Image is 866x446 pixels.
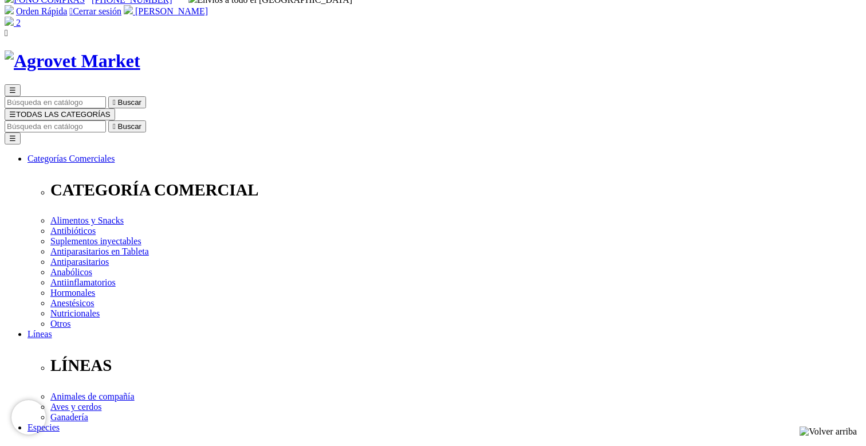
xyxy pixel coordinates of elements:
span: Buscar [118,122,141,131]
a: Orden Rápida [16,6,67,16]
img: user.svg [124,5,133,14]
a: Cerrar sesión [69,6,121,16]
img: shopping-bag.svg [5,17,14,26]
a: Hormonales [50,288,95,298]
button: ☰ [5,132,21,144]
i:  [69,6,73,16]
input: Buscar [5,96,106,108]
a: Antiparasitarios en Tableta [50,247,149,256]
button: ☰TODAS LAS CATEGORÍAS [5,108,115,120]
a: Aves y cerdos [50,402,101,412]
span: 2 [16,18,21,28]
i:  [113,122,116,131]
input: Buscar [5,120,106,132]
a: Categorías Comerciales [27,154,115,163]
a: Antiparasitarios [50,257,109,267]
a: Anestésicos [50,298,94,308]
a: 2 [5,18,21,28]
a: Otros [50,319,71,328]
span: [PERSON_NAME] [135,6,208,16]
i:  [5,28,8,38]
button:  Buscar [108,96,146,108]
img: shopping-cart.svg [5,5,14,14]
a: Líneas [27,329,52,339]
a: Suplementos inyectables [50,236,141,246]
p: LÍNEAS [50,356,861,375]
img: Volver arriba [800,427,857,437]
a: [PERSON_NAME] [124,6,208,16]
span: Buscar [118,98,141,107]
a: Alimentos y Snacks [50,216,124,225]
i:  [113,98,116,107]
a: Ganadería [50,412,88,422]
img: Agrovet Market [5,50,140,72]
span: ☰ [9,86,16,95]
a: Especies [27,422,60,432]
a: Antibióticos [50,226,96,236]
span: ☰ [9,110,16,119]
a: Anabólicos [50,267,92,277]
a: Nutricionales [50,308,100,318]
a: Animales de compañía [50,392,135,401]
a: Antiinflamatorios [50,277,116,287]
button:  Buscar [108,120,146,132]
button: ☰ [5,84,21,96]
p: CATEGORÍA COMERCIAL [50,181,861,199]
iframe: Brevo live chat [11,400,46,435]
